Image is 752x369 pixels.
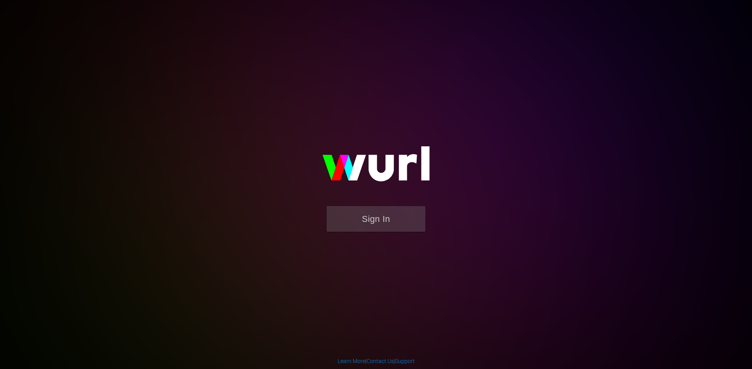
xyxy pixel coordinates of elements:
div: | | [338,357,415,365]
a: Support [395,358,415,364]
a: Learn More [338,358,365,364]
button: Sign In [327,206,425,232]
a: Contact Us [367,358,394,364]
img: wurl-logo-on-black-223613ac3d8ba8fe6dc639794a292ebdb59501304c7dfd60c99c58986ef67473.svg [297,129,455,206]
